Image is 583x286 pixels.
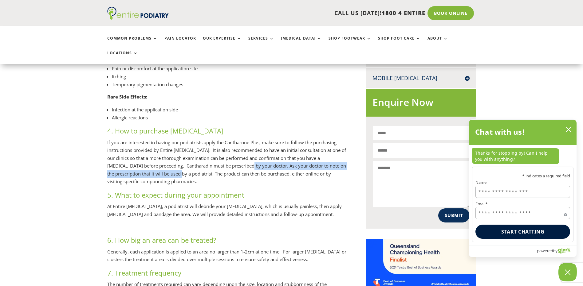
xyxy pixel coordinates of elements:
[378,36,421,49] a: Shop Foot Care
[475,207,570,219] input: Email
[107,94,147,100] strong: Rare Side Effects:
[537,247,553,255] span: powered
[564,125,573,134] button: close chatbox
[107,268,346,281] h3: 7. Treatment frequency
[469,145,577,167] div: chat
[475,180,570,184] label: Name
[537,245,577,257] a: Powered by Olark
[112,64,346,72] li: Pain or discomfort at the application site
[469,119,577,257] div: olark chatbox
[475,186,570,198] input: Name
[553,247,557,255] span: by
[329,36,371,49] a: Shop Footwear
[107,126,346,139] h3: 4. How to purchase [MEDICAL_DATA]
[438,208,470,222] button: Submit
[475,225,570,239] button: Start chatting
[107,36,158,49] a: Common Problems
[203,36,242,49] a: Our Expertise
[192,9,425,17] p: CALL US [DATE]!
[107,7,169,20] img: logo (1)
[107,139,346,190] p: If you are interested in having our podiatrists apply the Cantharone Plus, make sure to follow th...
[475,126,525,138] h2: Chat with us!
[372,95,470,112] h2: Enquire Now
[107,190,346,203] h3: 5. What to expect during your appointment
[107,235,346,248] h3: 6. How big an area can be treated?
[475,174,570,178] p: * indicates a required field
[558,263,577,281] button: Close Chatbox
[281,36,322,49] a: [MEDICAL_DATA]
[472,148,559,164] p: Thanks for stopping by! Can I help you with anything?
[107,248,346,268] p: Generally, each application is applied to an area no larger than 1-2cm at one time. For larger [M...
[475,202,570,206] label: Email*
[427,36,448,49] a: About
[372,74,470,82] h4: Mobile [MEDICAL_DATA]
[382,9,425,17] span: 1800 4 ENTIRE
[112,80,346,88] li: Temporary pigmentation changes
[107,51,138,64] a: Locations
[248,36,274,49] a: Services
[164,36,196,49] a: Pain Locator
[112,72,346,80] li: Itching
[107,15,169,21] a: Entire Podiatry
[427,6,474,20] a: Book Online
[107,203,346,223] p: At Entire [MEDICAL_DATA], a podiatrist will debride your [MEDICAL_DATA], which is usually painles...
[112,106,346,114] li: Infection at the application side
[564,212,567,215] span: Required field
[112,114,346,122] li: Allergic reactions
